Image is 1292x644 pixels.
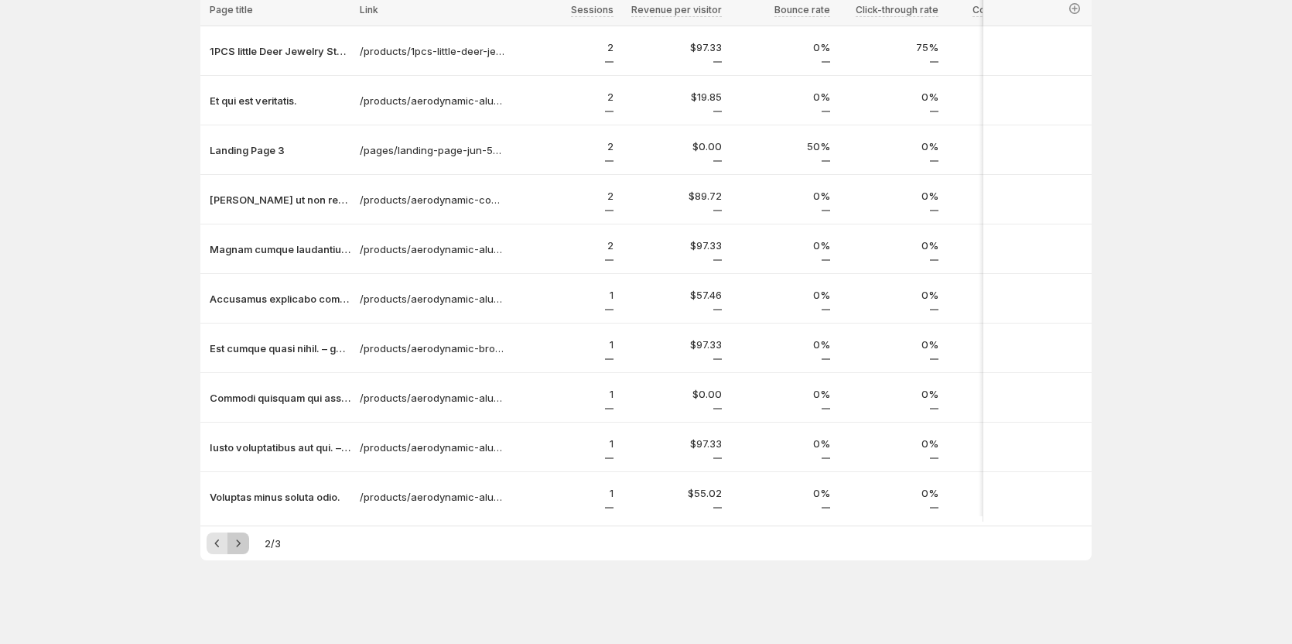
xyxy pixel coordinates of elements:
p: 100% [948,287,1047,303]
span: Link [360,4,378,15]
p: 0% [731,485,830,501]
button: 1PCS little Deer Jewelry Stand Display Jewelry Tray Tree Earring Holde [210,43,350,59]
p: 2 [514,188,614,204]
p: $97.33 [623,436,722,451]
span: Sessions [571,4,614,15]
p: 1 [514,485,614,501]
p: 0% [839,238,938,253]
p: 0% [731,337,830,352]
p: 0% [948,139,1047,154]
button: Landing Page 3 [210,142,350,158]
a: /products/aerodynamic-aluminum-bottle [360,489,505,505]
a: /products/aerodynamic-aluminum-bag [360,241,505,257]
p: 2 [514,39,614,55]
button: Iusto voluptatibus aut qui. – gemcommerce-dev-Tanya [210,440,350,455]
p: 0% [839,337,938,352]
a: /products/aerodynamic-concrete-plate [360,192,505,207]
a: /products/1pcs-little-deer-jewelry-stand-display-jewelry-tray-tree-earring-holder-necklace-ring-p... [360,43,505,59]
p: 0% [731,436,830,451]
p: 50% [948,39,1047,55]
button: Est cumque quasi nihil. – gemcommerce-dev-Tanya [210,341,350,356]
p: 1 [514,287,614,303]
p: 100% [948,485,1047,501]
p: 0% [839,485,938,501]
span: Revenue per visitor [631,4,722,15]
p: 0% [731,89,830,104]
a: /products/aerodynamic-aluminum-coat [360,291,505,307]
a: /products/aerodynamic-aluminum-chair [360,390,505,406]
a: /products/aerodynamic-aluminum-car [360,93,505,108]
button: Commodi quisquam qui assumenda. [210,390,350,406]
button: Voluptas minus soluta odio. [210,489,350,505]
a: /products/aerodynamic-aluminum-gloves [360,440,505,455]
span: Page title [210,4,253,15]
p: 1 [514,386,614,402]
p: 0% [731,39,830,55]
p: 1 [514,337,614,352]
p: 0% [839,89,938,104]
span: Click-through rate [856,4,938,15]
p: 0% [731,188,830,204]
nav: Pagination [207,533,249,554]
p: 0% [839,386,938,402]
a: /products/aerodynamic-bronze-computer [360,341,505,356]
button: Next [227,533,249,554]
p: 50% [948,238,1047,253]
p: 50% [948,188,1047,204]
p: 0% [731,287,830,303]
p: $89.72 [623,188,722,204]
span: Conversion rate [972,4,1047,15]
p: $97.33 [623,238,722,253]
p: $55.02 [623,485,722,501]
button: [PERSON_NAME] ut non reprehenderit. [210,192,350,207]
p: $57.46 [623,287,722,303]
p: 50% [731,139,830,154]
p: 0% [731,238,830,253]
p: $19.85 [623,89,722,104]
button: Previous [207,533,228,554]
p: 100% [948,436,1047,451]
p: 75% [839,39,938,55]
p: 2 [514,89,614,104]
p: 2 [514,139,614,154]
p: 0% [731,386,830,402]
p: 0% [839,436,938,451]
p: $0.00 [623,386,722,402]
p: 2 [514,238,614,253]
button: Accusamus explicabo commodi sit. – gemcommerce-dev-Tanya [210,291,350,307]
button: Magnam cumque laudantium et. [210,241,350,257]
a: /pages/landing-page-jun-5-13-45-47 [360,142,505,158]
span: Bounce rate [774,4,830,15]
p: 1 [514,436,614,451]
p: 50% [948,89,1047,104]
p: 0% [948,386,1047,402]
p: 0% [839,139,938,154]
p: 100% [948,337,1047,352]
button: Et qui est veritatis. [210,93,350,108]
p: $0.00 [623,139,722,154]
span: 2 / 3 [265,536,281,551]
p: $97.33 [623,39,722,55]
p: 0% [839,287,938,303]
p: 0% [839,188,938,204]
